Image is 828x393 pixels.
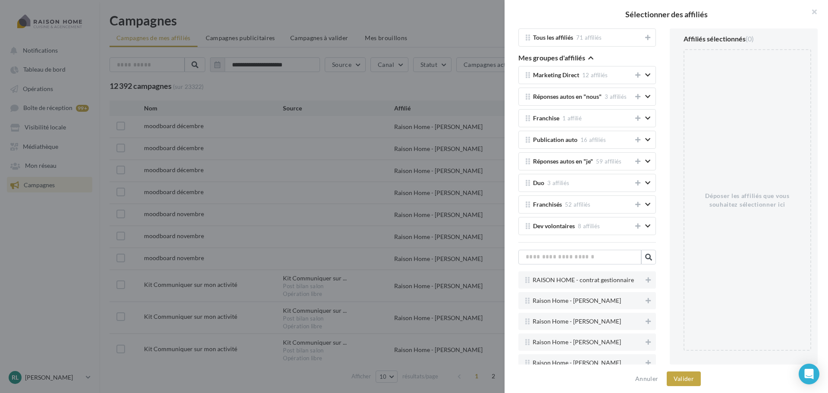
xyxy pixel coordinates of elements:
[576,34,602,41] span: 71 affiliés
[533,277,634,283] span: RAISON HOME - contrat gestionnaire
[533,223,575,230] span: Dev volontaires
[533,318,621,325] span: Raison Home - [PERSON_NAME]
[533,298,621,304] span: Raison Home - [PERSON_NAME]
[605,93,627,100] span: 3 affiliés
[578,223,600,230] span: 8 affiliés
[667,371,701,386] button: Valider
[580,136,606,143] span: 16 affiliés
[746,35,754,43] span: (0)
[596,158,622,165] span: 59 affiliés
[533,115,559,122] span: Franchise
[562,115,582,122] span: 1 affilié
[799,364,819,384] div: Open Intercom Messenger
[533,180,544,186] span: Duo
[632,374,662,384] button: Annuler
[533,137,577,143] span: Publication auto
[533,158,593,165] span: Réponses autos en "je"
[533,339,621,346] span: Raison Home - [PERSON_NAME]
[518,10,814,18] h2: Sélectionner des affiliés
[533,35,573,41] span: Tous les affiliés
[533,94,602,100] span: Réponses autos en "nous"
[533,201,562,208] span: Franchisés
[582,72,608,79] span: 12 affiliés
[533,360,621,366] span: Raison Home - [PERSON_NAME]
[565,201,591,208] span: 52 affiliés
[518,54,585,61] span: Mes groupes d'affiliés
[547,179,569,186] span: 3 affiliés
[533,72,579,79] span: Marketing Direct
[684,35,754,42] div: Affiliés sélectionnés
[518,53,593,64] button: Mes groupes d'affiliés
